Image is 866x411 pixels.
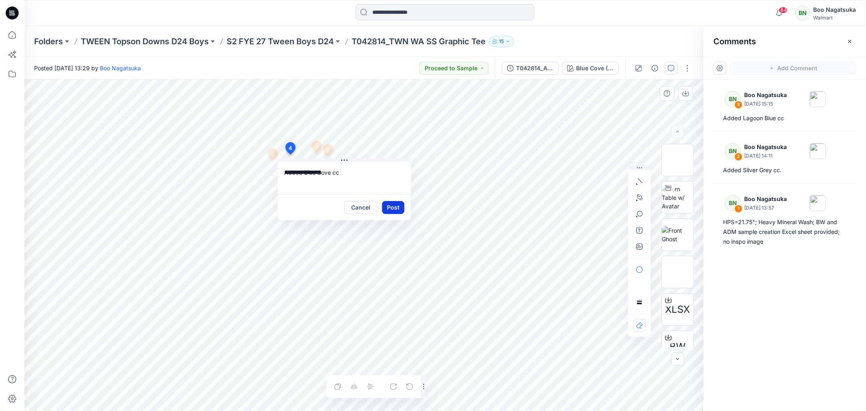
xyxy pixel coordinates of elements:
a: Folders [34,36,63,47]
p: [DATE] 15:15 [744,100,787,108]
div: BN [725,143,741,159]
div: 2 [734,153,743,161]
div: BN [725,195,741,211]
span: 4 [289,145,292,152]
div: BN [795,6,810,20]
div: BN [725,91,741,107]
div: Blue Cove (Heavy Mineral Wash) [576,64,613,73]
div: Added Lagoon Blue cc [723,113,847,123]
p: Boo Nagatsuka [744,142,787,152]
div: Boo Nagatsuka [813,5,856,15]
div: 3 [734,101,743,109]
a: TWEEN Topson Downs D24 Boys [81,36,209,47]
img: Turn Table w/ Avatar [662,185,693,210]
h2: Comments [713,37,756,46]
div: T042814_ADM FULL_TWN WA SS Graphic Tee [516,64,553,73]
p: Boo Nagatsuka [744,194,787,204]
a: S2 FYE 27 Tween Boys D24 [227,36,334,47]
button: T042814_ADM FULL_TWN WA SS Graphic Tee [502,62,559,75]
p: Boo Nagatsuka [744,90,787,100]
p: [DATE] 13:57 [744,204,787,212]
a: Boo Nagatsuka [100,65,141,71]
span: BW [669,340,686,354]
button: Post [382,201,404,214]
p: 15 [499,37,504,46]
div: Walmart [813,15,856,21]
span: XLSX [665,302,690,317]
div: 1 [734,205,743,213]
img: Front Ghost [662,226,693,243]
span: 84 [779,7,788,13]
p: T042814_TWN WA SS Graphic Tee [352,36,486,47]
button: Blue Cove (Heavy Mineral Wash) [562,62,619,75]
button: Cancel [344,201,377,214]
span: Posted [DATE] 13:29 by [34,64,141,72]
button: Add Comment [730,62,856,75]
div: HPS=21.75"; Heavy Mineral Wash; BW and ADM sample creation Excel sheet provided; no inspo image [723,217,847,247]
div: Added Silver Grey cc. [723,165,847,175]
button: 15 [489,36,514,47]
p: [DATE] 14:11 [744,152,787,160]
button: Details [648,62,661,75]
